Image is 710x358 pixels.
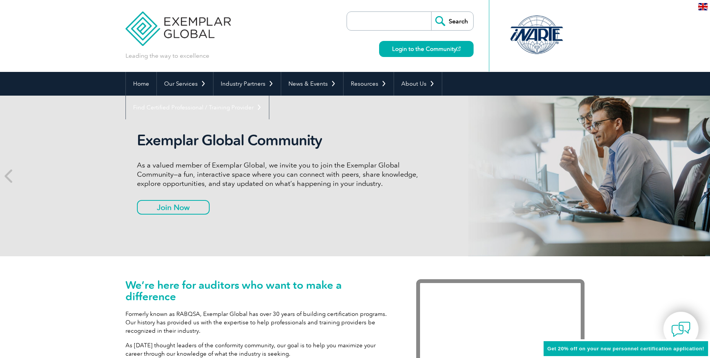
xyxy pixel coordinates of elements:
img: en [698,3,708,10]
p: Leading the way to excellence [125,52,209,60]
span: Get 20% off on your new personnel certification application! [547,346,704,351]
h2: Exemplar Global Community [137,132,424,149]
a: Home [126,72,156,96]
a: Join Now [137,200,210,215]
a: News & Events [281,72,343,96]
p: As a valued member of Exemplar Global, we invite you to join the Exemplar Global Community—a fun,... [137,161,424,188]
a: About Us [394,72,442,96]
img: open_square.png [456,47,461,51]
p: As [DATE] thought leaders of the conformity community, our goal is to help you maximize your care... [125,341,393,358]
a: Find Certified Professional / Training Provider [126,96,269,119]
a: Resources [344,72,394,96]
a: Our Services [157,72,213,96]
h1: We’re here for auditors who want to make a difference [125,279,393,302]
a: Industry Partners [213,72,281,96]
input: Search [431,12,473,30]
p: Formerly known as RABQSA, Exemplar Global has over 30 years of building certification programs. O... [125,310,393,335]
a: Login to the Community [379,41,474,57]
img: contact-chat.png [671,320,690,339]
